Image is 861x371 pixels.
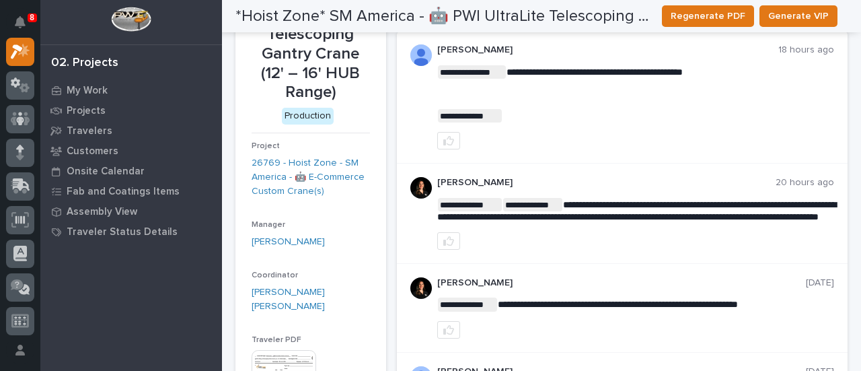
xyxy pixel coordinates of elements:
p: Travelers [67,125,112,137]
div: Production [282,108,334,125]
button: Regenerate PDF [662,5,754,27]
p: Customers [67,145,118,158]
a: My Work [40,80,222,100]
a: Projects [40,100,222,121]
button: like this post [437,132,460,149]
a: Travelers [40,121,222,141]
a: Onsite Calendar [40,161,222,181]
button: Notifications [6,8,34,36]
a: Fab and Coatings Items [40,181,222,201]
p: Projects [67,105,106,117]
p: My Work [67,85,108,97]
span: Project [252,142,280,150]
a: Assembly View [40,201,222,222]
span: Generate VIP [768,8,829,24]
p: 18 hours ago [778,44,834,56]
div: 02. Projects [51,56,118,71]
p: 20 hours ago [776,177,834,189]
span: Coordinator [252,271,298,279]
img: Workspace Logo [111,7,151,32]
p: [PERSON_NAME] [437,44,779,56]
img: ALV-UjUW5P6fp_EKJDib9bSu4i9siC2VWaYoJ4wmsxqwS8ugEzqt2jUn7pYeYhA5TGr5A6D3IzuemHUGlvM5rCUNVp4NrpVac... [410,277,432,299]
span: Traveler PDF [252,336,301,344]
button: Generate VIP [759,5,837,27]
h2: *Hoist Zone* SM America - 🤖 PWI UltraLite Telescoping Gantry Crane (12' – 16' HUB Range) [235,7,651,26]
p: [DATE] [806,277,834,289]
img: ALV-UjUW5P6fp_EKJDib9bSu4i9siC2VWaYoJ4wmsxqwS8ugEzqt2jUn7pYeYhA5TGr5A6D3IzuemHUGlvM5rCUNVp4NrpVac... [410,177,432,199]
p: [PERSON_NAME] [437,177,776,189]
a: Customers [40,141,222,161]
p: Onsite Calendar [67,166,145,178]
a: [PERSON_NAME] [PERSON_NAME] [252,285,370,314]
p: Assembly View [67,206,137,218]
button: like this post [437,321,460,339]
a: Traveler Status Details [40,222,222,242]
span: Regenerate PDF [671,8,745,24]
a: [PERSON_NAME] [252,235,325,249]
a: 26769 - Hoist Zone - SM America - 🤖 E-Commerce Custom Crane(s) [252,156,370,198]
p: Fab and Coatings Items [67,186,180,198]
p: [PERSON_NAME] [437,277,807,289]
img: AD_cMMROVhewrCPqdu1DyWElRfTPtaMDIZb0Cz2p22wkP4SfGmFYCmSpR4ubGkS2JiFWMw9FE42fAOOw7Djl2MNBNTCFnhXYx... [410,44,432,66]
span: Manager [252,221,285,229]
p: Traveler Status Details [67,226,178,238]
p: 8 [30,13,34,22]
button: like this post [437,232,460,250]
div: Notifications8 [17,16,34,38]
